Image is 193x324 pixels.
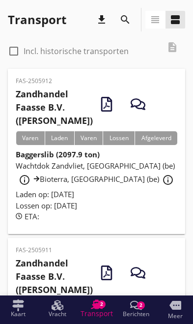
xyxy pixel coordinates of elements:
[137,301,145,309] div: 2
[16,189,74,199] span: Laden op: [DATE]
[8,12,66,28] div: Transport
[119,14,131,26] i: search
[16,257,93,296] h2: ([PERSON_NAME])
[16,246,93,255] p: FAS-2505911
[11,311,26,317] span: Kaart
[77,295,116,322] a: Transport
[81,310,113,317] span: Transport
[24,46,129,56] label: Incl. historische transporten
[123,311,149,317] span: Berichten
[96,14,108,26] i: download
[25,211,39,221] span: ETA:
[8,69,185,234] a: FAS-2505912Zandhandel Faasse B.V.([PERSON_NAME])VarenLadenVarenLossenAfgeleverdBaggerslib (2097.9...
[16,88,68,113] strong: Zandhandel Faasse B.V.
[98,300,106,308] div: 2
[49,311,66,317] span: Vracht
[19,174,30,186] i: info_outline
[16,257,68,282] strong: Zandhandel Faasse B.V.
[103,131,135,145] div: Lossen
[74,131,103,145] div: Varen
[16,131,45,145] div: Varen
[16,149,100,159] strong: Baggerslib (2097.9 ton)
[16,201,77,210] span: Lossen op: [DATE]
[162,174,174,186] i: info_outline
[135,131,177,145] div: Afgeleverd
[149,14,161,26] i: view_headline
[169,299,181,311] i: more
[16,161,177,184] span: Wachtdok Zandvliet, [GEOGRAPHIC_DATA] (be) Bioterra, [GEOGRAPHIC_DATA] (be)
[169,14,181,26] i: view_agenda
[38,295,77,322] a: Vracht
[45,131,74,145] div: Laden
[168,313,183,319] span: Meer
[16,88,93,127] h2: ([PERSON_NAME])
[116,295,156,322] a: Berichten
[16,77,93,86] p: FAS-2505912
